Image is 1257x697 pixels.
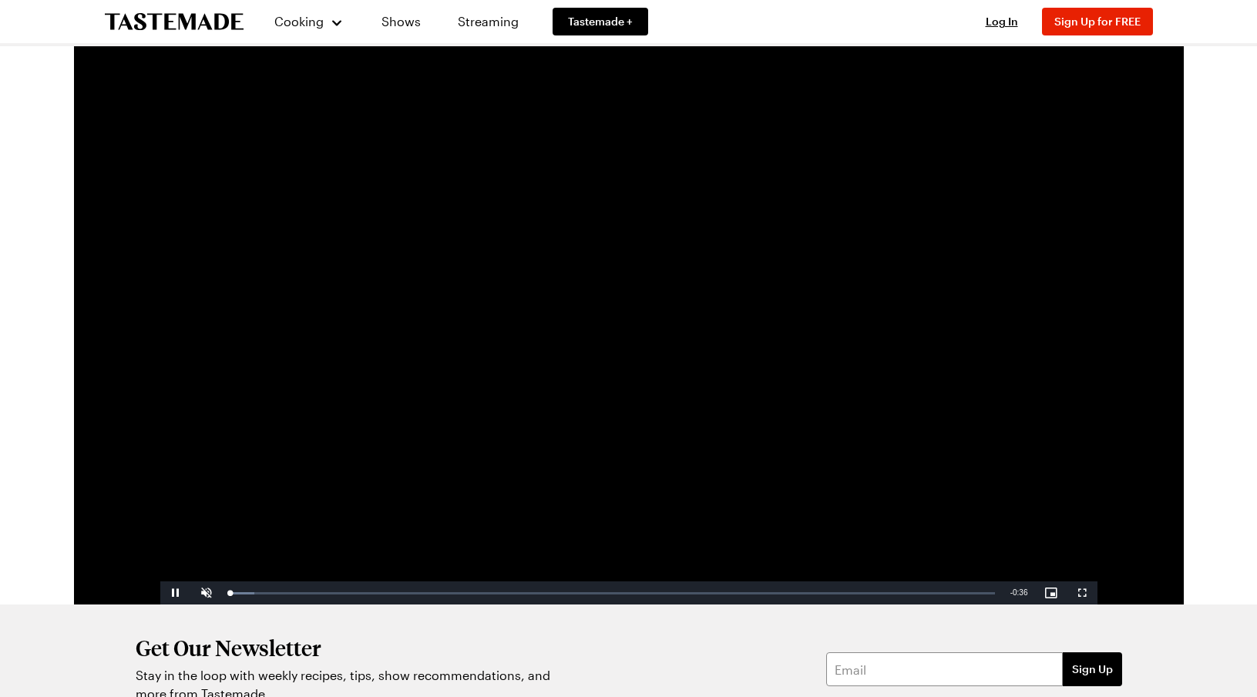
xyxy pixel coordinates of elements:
[1067,581,1097,604] button: Fullscreen
[553,8,648,35] a: Tastemade +
[826,652,1063,686] input: Email
[1036,581,1067,604] button: Picture-in-Picture
[160,77,1097,604] video-js: Video Player
[160,581,191,604] button: Pause
[230,592,995,594] div: Progress Bar
[191,581,222,604] button: Unmute
[1054,15,1141,28] span: Sign Up for FREE
[105,13,244,31] a: To Tastemade Home Page
[971,14,1033,29] button: Log In
[1072,662,1113,677] span: Sign Up
[136,635,560,660] h2: Get Our Newsletter
[986,15,1018,28] span: Log In
[1042,8,1153,35] button: Sign Up for FREE
[274,14,324,29] span: Cooking
[274,3,344,40] button: Cooking
[1063,652,1122,686] button: Sign Up
[568,14,633,29] span: Tastemade +
[1013,588,1027,597] span: 0:36
[1010,588,1013,597] span: -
